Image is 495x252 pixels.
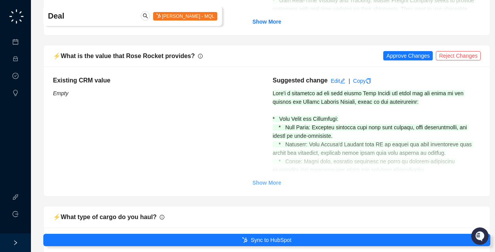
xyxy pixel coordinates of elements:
[439,51,478,60] span: Reject Changes
[8,70,22,84] img: 5124521997842_fc6d7dfcefe973c2e489_88.png
[53,76,261,85] h5: Existing CRM value
[15,108,29,116] span: Docs
[8,31,141,43] p: Welcome 👋
[253,180,282,186] strong: Show More
[32,105,63,119] a: 📶Status
[273,76,328,85] h5: Suggested change
[198,54,203,58] span: info-circle
[53,214,157,220] span: ⚡️ What type of cargo do you haul?
[26,70,127,78] div: Start new chat
[251,236,291,244] span: Sync to HubSpot
[353,78,371,84] a: Copy
[8,109,14,115] div: 📚
[331,78,345,84] a: Edit
[143,13,148,19] span: search
[53,53,195,59] span: ⚡️ What is the value that Rose Rocket provides?
[153,12,218,21] span: [PERSON_NAME] - MQL
[43,108,60,116] span: Status
[386,51,430,60] span: Approve Changes
[131,72,141,82] button: Start new chat
[436,51,481,60] button: Reject Changes
[8,43,141,56] h2: How can we help?
[77,127,94,133] span: Pylon
[13,240,18,245] span: right
[8,8,25,25] img: logo-small-C4UdH2pc.png
[340,78,345,84] span: edit
[43,234,490,246] button: Sync to HubSpot
[5,105,32,119] a: 📚Docs
[383,51,433,60] button: Approve Changes
[12,211,19,217] span: logout
[55,127,94,133] a: Powered byPylon
[8,8,23,23] img: Swyft AI
[153,13,218,19] a: [PERSON_NAME] - MQL
[48,10,145,21] h4: Deal
[366,78,371,84] span: copy
[53,90,68,96] i: Empty
[160,215,164,219] span: info-circle
[253,19,282,25] strong: Show More
[348,77,350,85] div: |
[35,109,41,115] div: 📶
[470,226,491,247] iframe: Open customer support
[26,78,98,84] div: We're available if you need us!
